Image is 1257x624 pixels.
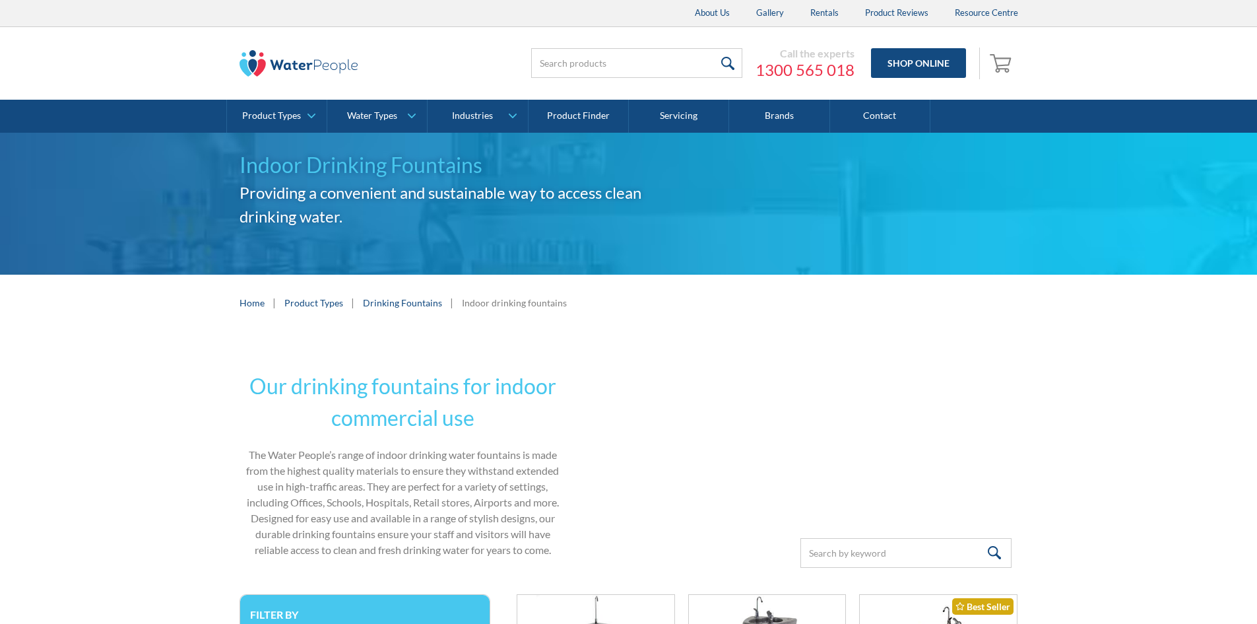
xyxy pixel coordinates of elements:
[449,295,455,310] div: |
[250,608,480,621] h3: Filter by
[240,181,693,228] h2: Providing a convenient and sustainable way to access clean drinking water.
[529,100,629,133] a: Product Finder
[756,60,854,80] a: 1300 565 018
[240,296,265,310] a: Home
[240,447,567,558] p: The Water People’s range of indoor drinking water fountains is made from the highest quality mate...
[242,110,301,121] div: Product Types
[363,296,442,310] a: Drinking Fountains
[830,100,930,133] a: Contact
[952,598,1014,615] div: Best Seller
[756,47,854,60] div: Call the experts
[227,100,327,133] a: Product Types
[284,296,343,310] a: Product Types
[871,48,966,78] a: Shop Online
[240,370,567,434] h2: Our drinking fountains for indoor commercial use
[986,48,1018,79] a: Open cart
[271,295,278,310] div: |
[800,538,1012,568] input: Search by keyword
[531,48,742,78] input: Search products
[452,110,493,121] div: Industries
[629,100,729,133] a: Servicing
[327,100,427,133] a: Water Types
[350,295,356,310] div: |
[462,296,567,310] div: Indoor drinking fountains
[990,52,1015,73] img: shopping cart
[240,149,693,181] h1: Indoor Drinking Fountains
[347,110,397,121] div: Water Types
[428,100,527,133] a: Industries
[729,100,829,133] a: Brands
[240,50,358,77] img: The Water People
